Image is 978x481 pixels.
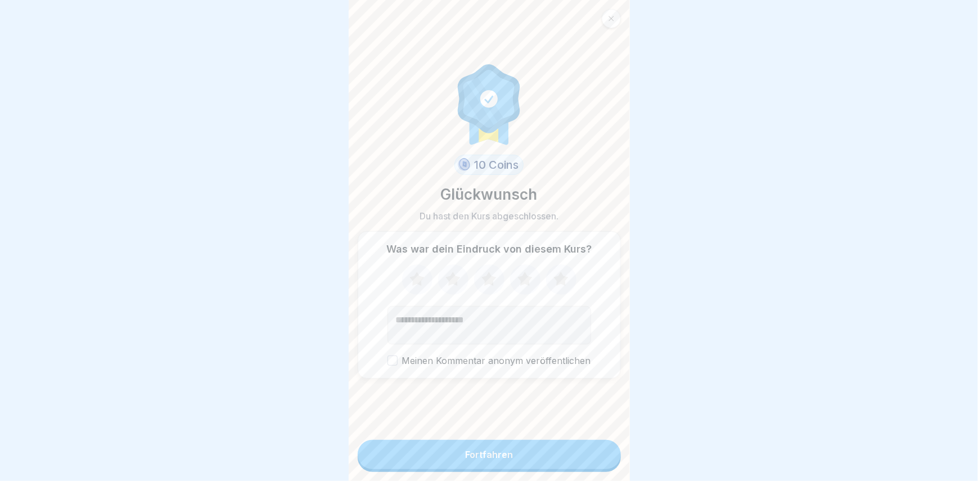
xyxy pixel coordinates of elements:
[387,306,591,344] textarea: Kommentar (optional)
[456,156,472,173] img: coin.svg
[465,449,513,460] div: Fortfahren
[441,184,538,205] p: Glückwunsch
[387,356,398,366] button: Meinen Kommentar anonym veröffentlichen
[386,243,592,255] p: Was war dein Eindruck von diesem Kurs?
[452,61,527,146] img: completion.svg
[358,440,621,469] button: Fortfahren
[420,210,558,222] p: Du hast den Kurs abgeschlossen.
[387,356,591,366] label: Meinen Kommentar anonym veröffentlichen
[454,155,524,175] div: 10 Coins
